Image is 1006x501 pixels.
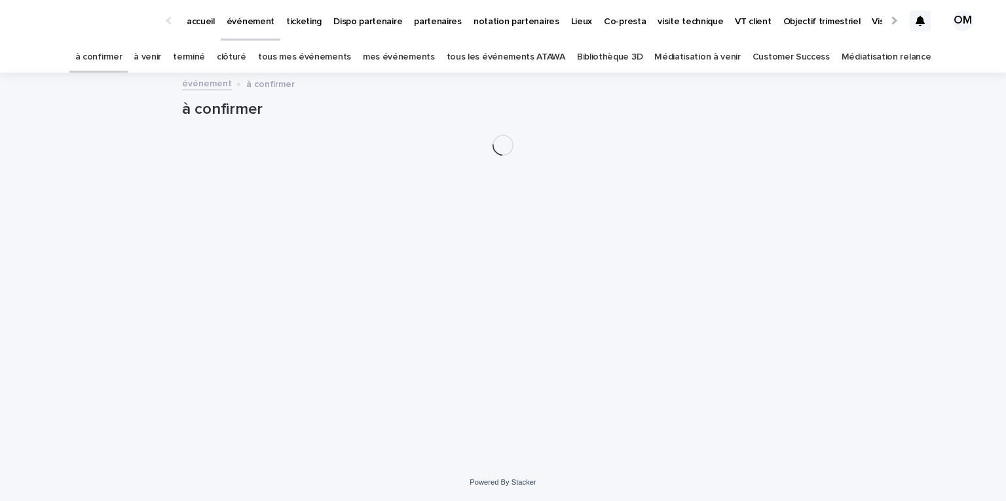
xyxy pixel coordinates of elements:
[753,42,830,73] a: Customer Success
[654,42,741,73] a: Médiatisation à venir
[75,42,122,73] a: à confirmer
[182,100,824,119] h1: à confirmer
[363,42,435,73] a: mes événements
[217,42,246,73] a: clôturé
[258,42,351,73] a: tous mes événements
[842,42,931,73] a: Médiatisation relance
[952,10,973,31] div: OM
[173,42,205,73] a: terminé
[470,478,536,486] a: Powered By Stacker
[134,42,161,73] a: à venir
[246,76,295,90] p: à confirmer
[26,8,153,34] img: Ls34BcGeRexTGTNfXpUC
[447,42,565,73] a: tous les événements ATAWA
[577,42,643,73] a: Bibliothèque 3D
[182,75,232,90] a: événement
